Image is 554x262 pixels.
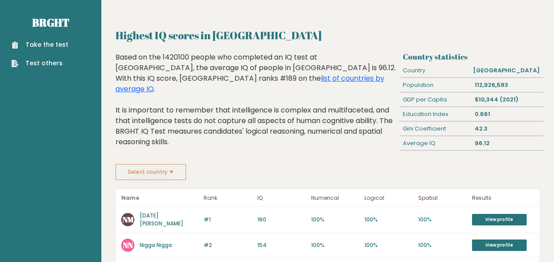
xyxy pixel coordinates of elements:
p: 154 [257,241,306,249]
p: Rank [204,193,252,203]
p: 100% [311,241,360,249]
p: 160 [257,216,306,224]
p: Results [472,193,534,203]
a: [DATE][PERSON_NAME] [140,212,183,227]
div: GDP per Capita [399,93,471,107]
p: 100% [364,241,413,249]
a: View profile [472,214,527,225]
a: Take the test [11,40,68,49]
h2: Highest IQ scores in [GEOGRAPHIC_DATA] [115,27,540,43]
div: Average IQ [399,136,471,150]
p: #2 [204,241,252,249]
div: $10,344 (2021) [472,93,543,107]
div: Education Index [399,107,471,121]
a: View profile [472,240,527,251]
p: IQ [257,193,306,203]
div: [GEOGRAPHIC_DATA] [470,64,543,78]
div: Based on the 1420100 people who completed an IQ test at [GEOGRAPHIC_DATA], the average IQ of peop... [115,52,396,161]
h3: Country statistics [403,52,540,61]
div: 96.12 [472,136,543,150]
button: Select country [115,164,186,180]
p: Logical [364,193,413,203]
p: 100% [311,216,360,224]
p: 100% [418,216,467,224]
div: 42.3 [472,122,543,136]
div: 112,926,583 [472,78,543,92]
p: 100% [364,216,413,224]
a: Nigga Nigga [140,241,172,249]
text: NN [123,240,133,250]
p: Numerical [311,193,360,203]
p: #1 [204,216,252,224]
text: NM [123,214,134,225]
a: list of countries by average IQ [115,73,384,94]
div: 0.661 [472,107,543,121]
a: Brght [32,15,69,30]
p: Spatial [418,193,467,203]
a: Test others [11,59,68,68]
div: Gini Coefficient [399,122,471,136]
p: 100% [418,241,467,249]
b: Name [121,194,139,202]
div: Population [399,78,471,92]
div: Country [399,64,469,78]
